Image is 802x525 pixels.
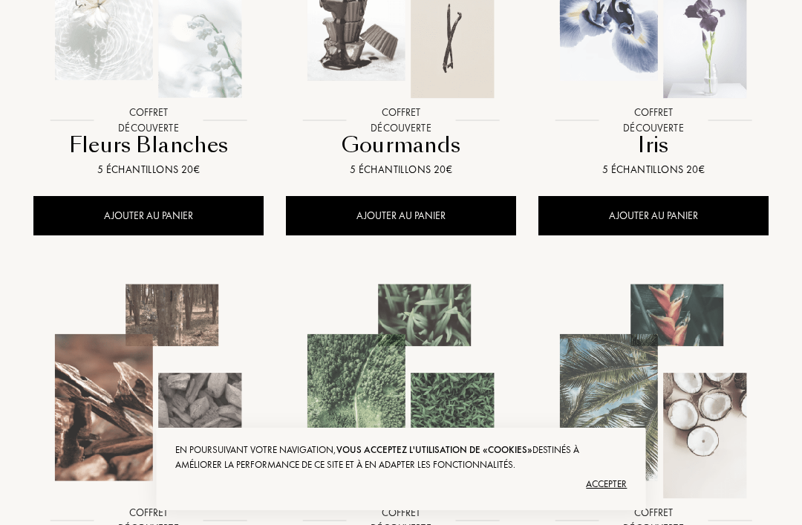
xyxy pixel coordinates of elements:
div: 5 échantillons 20€ [39,162,258,177]
img: Parfums tropicaux [540,278,767,505]
div: AJOUTER AU PANIER [286,196,516,235]
div: Accepter [175,472,627,496]
div: AJOUTER AU PANIER [33,196,264,235]
img: Oud [35,278,262,505]
span: vous acceptez l'utilisation de «cookies» [336,443,532,456]
div: 5 échantillons 20€ [292,162,510,177]
div: AJOUTER AU PANIER [538,196,769,235]
img: Parfums Verts [287,278,515,505]
div: 5 échantillons 20€ [544,162,763,177]
div: En poursuivant votre navigation, destinés à améliorer la performance de ce site et à en adapter l... [175,443,627,472]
